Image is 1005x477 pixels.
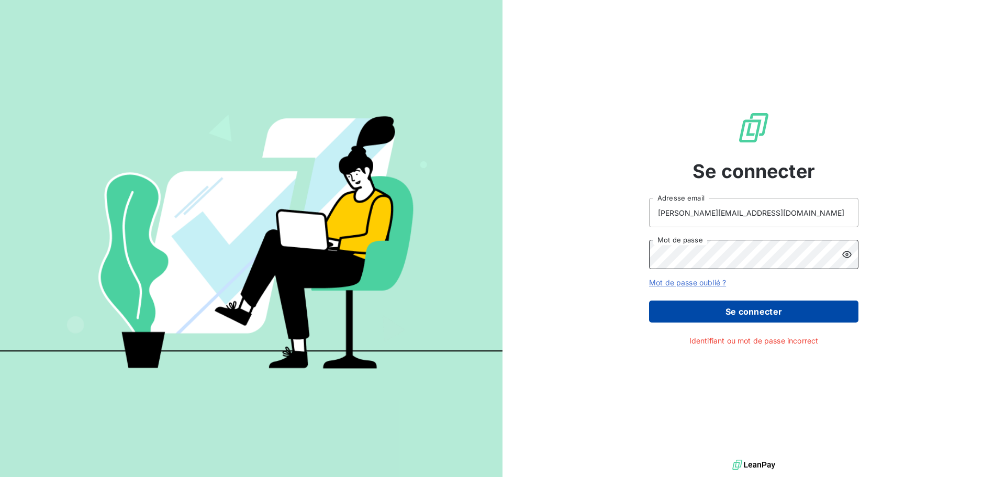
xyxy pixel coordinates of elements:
[693,157,815,185] span: Se connecter
[689,335,819,346] span: Identifiant ou mot de passe incorrect
[649,278,726,287] a: Mot de passe oublié ?
[649,301,858,323] button: Se connecter
[732,457,775,473] img: logo
[649,198,858,227] input: placeholder
[737,111,770,145] img: Logo LeanPay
